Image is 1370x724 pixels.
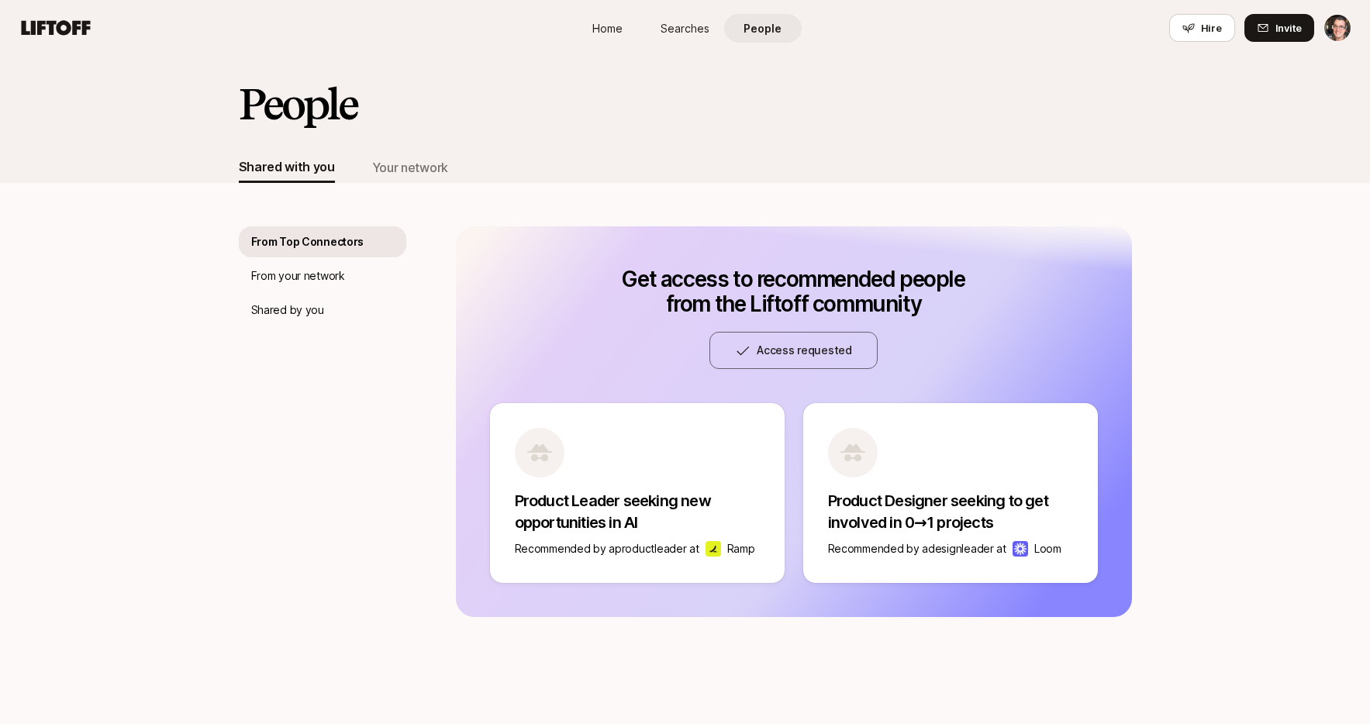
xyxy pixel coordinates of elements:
[515,490,760,533] p: Product Leader seeking new opportunities in AI
[724,14,802,43] a: People
[647,14,724,43] a: Searches
[706,541,721,557] img: Ramp
[239,152,335,183] button: Shared with you
[592,20,623,36] span: Home
[251,301,324,319] p: Shared by you
[239,81,357,127] h2: People
[828,540,1006,558] p: Recommended by a design leader at
[251,233,364,251] p: From Top Connectors
[251,267,345,285] p: From your network
[1201,20,1222,36] span: Hire
[727,540,755,558] p: Ramp
[569,14,647,43] a: Home
[372,157,448,178] div: Your network
[1275,20,1302,36] span: Invite
[239,157,335,177] div: Shared with you
[661,20,709,36] span: Searches
[1323,14,1351,42] button: Eric Smith
[828,490,1073,533] p: Product Designer seeking to get involved in 0→1 projects
[1169,14,1235,42] button: Hire
[515,540,699,558] p: Recommended by a product leader at
[1034,540,1061,558] p: Loom
[372,152,448,183] button: Your network
[604,267,984,316] p: Get access to recommended people from the Liftoff community
[1324,15,1351,41] img: Eric Smith
[1244,14,1314,42] button: Invite
[709,332,878,369] button: Access requested
[744,20,782,36] span: People
[1013,541,1028,557] img: Loom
